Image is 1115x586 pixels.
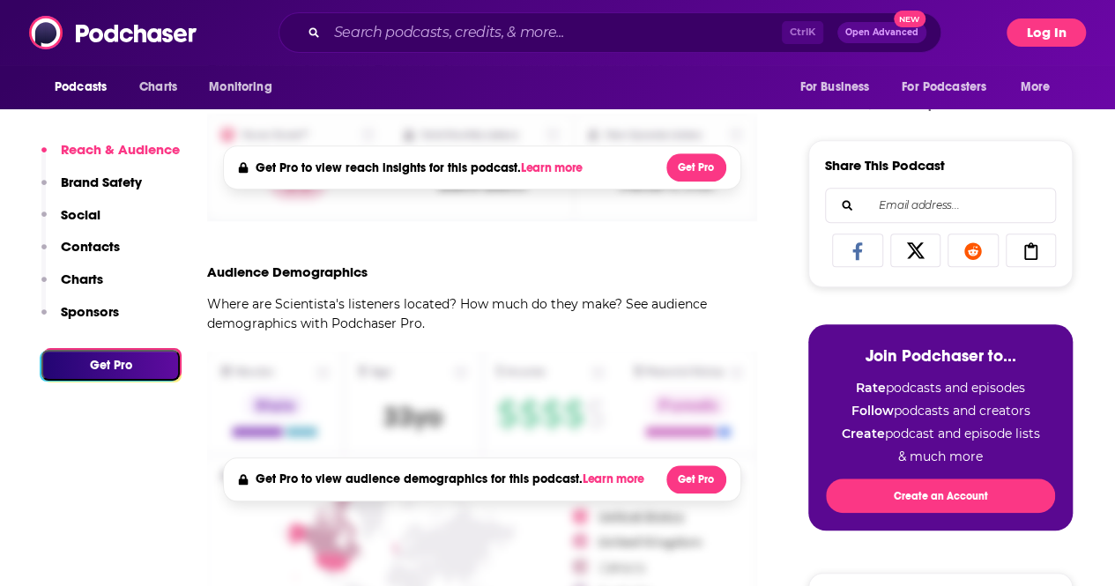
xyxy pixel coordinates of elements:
[41,238,120,271] button: Contacts
[29,16,198,49] img: Podchaser - Follow, Share and Rate Podcasts
[826,380,1055,396] li: podcasts and episodes
[61,206,100,223] p: Social
[840,189,1041,222] input: Email address...
[61,174,142,190] p: Brand Safety
[128,70,188,104] a: Charts
[825,188,1056,223] div: Search followers
[41,174,142,206] button: Brand Safety
[41,350,180,381] button: Get Pro
[825,157,945,174] h3: Share This Podcast
[207,263,368,280] h3: Audience Demographics
[61,238,120,255] p: Contacts
[41,141,180,174] button: Reach & Audience
[890,234,941,267] a: Share on X/Twitter
[826,426,1055,441] li: podcast and episode lists
[256,471,650,486] h4: Get Pro to view audience demographics for this podcast.
[139,75,177,100] span: Charts
[837,22,926,43] button: Open AdvancedNew
[41,206,100,239] button: Social
[902,75,986,100] span: For Podcasters
[856,380,886,396] strong: Rate
[1006,234,1057,267] a: Copy Link
[832,234,883,267] a: Share on Facebook
[845,28,918,37] span: Open Advanced
[209,75,271,100] span: Monitoring
[42,70,130,104] button: open menu
[521,161,588,175] button: Learn more
[666,153,726,182] button: Get Pro
[851,403,894,419] strong: Follow
[782,21,823,44] span: Ctrl K
[826,449,1055,464] li: & much more
[41,271,103,303] button: Charts
[197,70,294,104] button: open menu
[41,303,119,336] button: Sponsors
[1007,19,1086,47] button: Log In
[826,403,1055,419] li: podcasts and creators
[583,472,650,486] button: Learn more
[256,160,588,175] h4: Get Pro to view reach insights for this podcast.
[1008,70,1073,104] button: open menu
[207,294,757,333] p: Where are Scientista's listeners located? How much do they make? See audience demographics with P...
[890,70,1012,104] button: open menu
[826,478,1055,513] button: Create an Account
[894,11,925,27] span: New
[826,345,1055,366] h3: Join Podchaser to...
[842,426,885,441] strong: Create
[279,12,941,53] div: Search podcasts, credits, & more...
[61,303,119,320] p: Sponsors
[55,75,107,100] span: Podcasts
[666,465,726,493] button: Get Pro
[787,70,891,104] button: open menu
[327,19,782,47] input: Search podcasts, credits, & more...
[61,271,103,287] p: Charts
[1021,75,1051,100] span: More
[61,141,180,158] p: Reach & Audience
[799,75,869,100] span: For Business
[948,234,999,267] a: Share on Reddit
